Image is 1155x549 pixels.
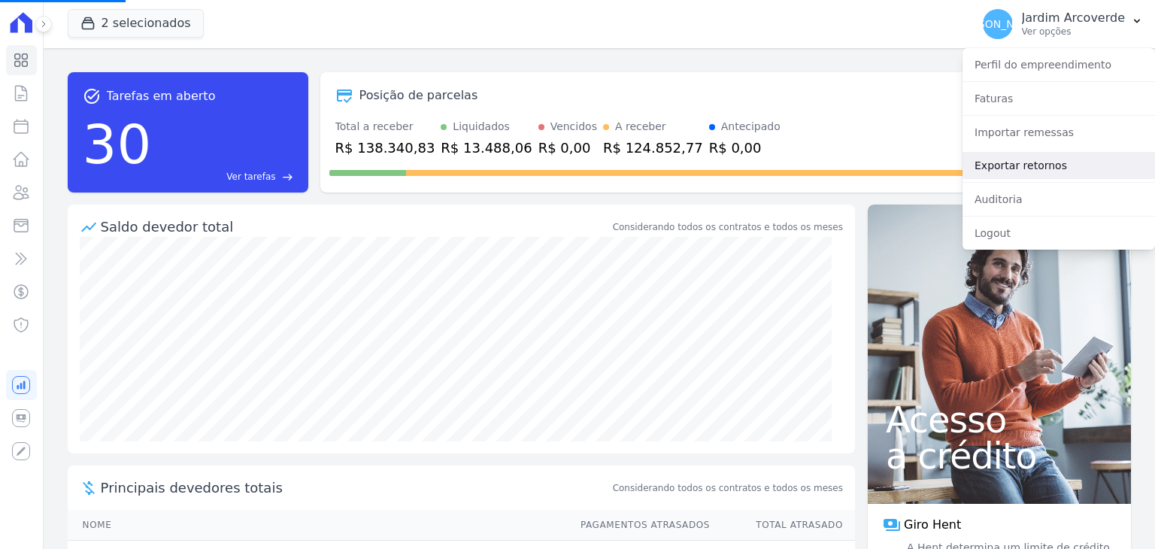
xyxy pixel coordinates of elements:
div: R$ 13.488,06 [441,138,532,158]
th: Pagamentos Atrasados [566,510,711,541]
a: Exportar retornos [962,152,1155,179]
div: Saldo devedor total [101,217,610,237]
span: task_alt [83,87,101,105]
div: Posição de parcelas [359,86,478,105]
button: 2 selecionados [68,9,204,38]
span: Ver tarefas [226,170,275,184]
div: Vencidos [550,119,597,135]
div: Considerando todos os contratos e todos os meses [613,220,843,234]
p: Jardim Arcoverde [1022,11,1125,26]
a: Auditoria [962,186,1155,213]
span: Acesso [886,402,1113,438]
span: [PERSON_NAME] [953,19,1041,29]
a: Importar remessas [962,119,1155,146]
span: Principais devedores totais [101,478,610,498]
div: R$ 0,00 [709,138,781,158]
span: a crédito [886,438,1113,474]
div: 30 [83,105,152,184]
th: Nome [68,510,566,541]
div: Total a receber [335,119,435,135]
th: Total Atrasado [711,510,855,541]
span: Tarefas em aberto [107,87,216,105]
button: [PERSON_NAME] Jardim Arcoverde Ver opções [971,3,1155,45]
a: Faturas [962,85,1155,112]
a: Ver tarefas east [157,170,293,184]
span: Giro Hent [904,516,961,534]
div: R$ 124.852,77 [603,138,703,158]
span: Considerando todos os contratos e todos os meses [613,481,843,495]
div: Liquidados [453,119,510,135]
p: Ver opções [1022,26,1125,38]
div: R$ 138.340,83 [335,138,435,158]
div: A receber [615,119,666,135]
a: Perfil do empreendimento [962,51,1155,78]
div: Antecipado [721,119,781,135]
a: Logout [962,220,1155,247]
div: R$ 0,00 [538,138,597,158]
span: east [282,171,293,183]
